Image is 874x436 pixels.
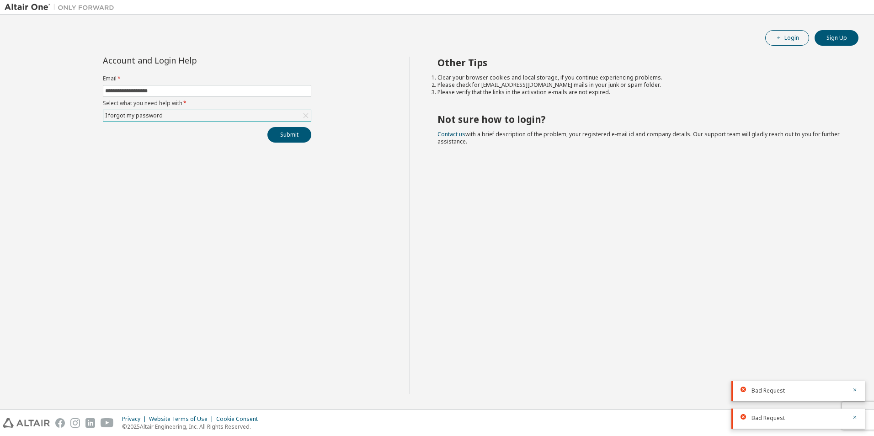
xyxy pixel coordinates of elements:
[437,113,842,125] h2: Not sure how to login?
[103,100,311,107] label: Select what you need help with
[122,423,263,431] p: © 2025 Altair Engineering, Inc. All Rights Reserved.
[437,89,842,96] li: Please verify that the links in the activation e-mails are not expired.
[70,418,80,428] img: instagram.svg
[815,30,858,46] button: Sign Up
[267,127,311,143] button: Submit
[437,130,465,138] a: Contact us
[101,418,114,428] img: youtube.svg
[437,130,840,145] span: with a brief description of the problem, your registered e-mail id and company details. Our suppo...
[103,57,270,64] div: Account and Login Help
[55,418,65,428] img: facebook.svg
[765,30,809,46] button: Login
[3,418,50,428] img: altair_logo.svg
[437,81,842,89] li: Please check for [EMAIL_ADDRESS][DOMAIN_NAME] mails in your junk or spam folder.
[437,74,842,81] li: Clear your browser cookies and local storage, if you continue experiencing problems.
[5,3,119,12] img: Altair One
[149,415,216,423] div: Website Terms of Use
[216,415,263,423] div: Cookie Consent
[103,75,311,82] label: Email
[751,415,785,422] span: Bad Request
[122,415,149,423] div: Privacy
[85,418,95,428] img: linkedin.svg
[751,387,785,394] span: Bad Request
[104,111,164,121] div: I forgot my password
[437,57,842,69] h2: Other Tips
[103,110,311,121] div: I forgot my password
